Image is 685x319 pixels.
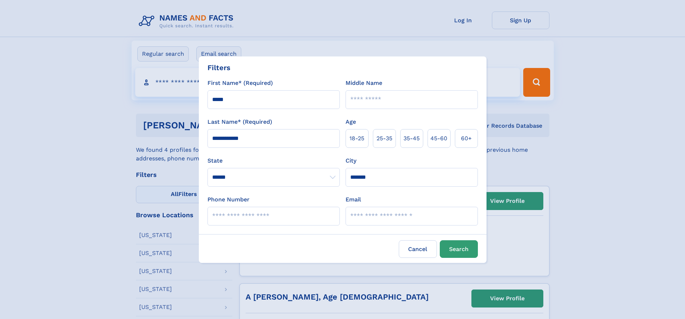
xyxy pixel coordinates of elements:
[346,79,382,87] label: Middle Name
[346,156,356,165] label: City
[207,156,340,165] label: State
[207,118,272,126] label: Last Name* (Required)
[403,134,420,143] span: 35‑45
[461,134,472,143] span: 60+
[350,134,364,143] span: 18‑25
[399,240,437,258] label: Cancel
[207,195,250,204] label: Phone Number
[440,240,478,258] button: Search
[346,195,361,204] label: Email
[376,134,392,143] span: 25‑35
[430,134,447,143] span: 45‑60
[346,118,356,126] label: Age
[207,79,273,87] label: First Name* (Required)
[207,62,230,73] div: Filters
